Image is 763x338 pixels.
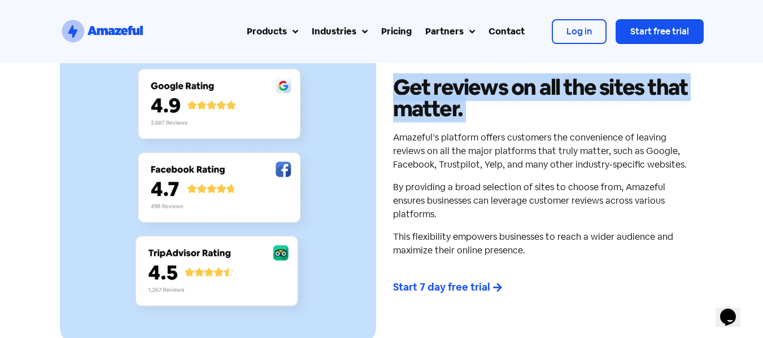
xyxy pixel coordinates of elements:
div: Contact [489,25,525,38]
span: Start 7 day free trial [393,280,490,293]
a: Start 7 day free trial [393,278,509,297]
span: Start free trial [630,25,689,37]
span: Log in [566,25,592,37]
div: Pricing [381,25,412,38]
p: Amazeful’s platform offers customers the convenience of leaving reviews on all the major platform... [393,131,698,172]
a: Start free trial [616,19,704,44]
a: Products [240,18,305,45]
a: Industries [305,18,374,45]
h2: Get reviews on all the sites that matter. [393,77,698,120]
iframe: chat widget [716,293,752,327]
p: By providing a broad selection of sites to choose from, Amazeful ensures businesses can leverage ... [393,181,698,221]
p: This flexibility empowers businesses to reach a wider audience and maximize their online presence. [393,230,698,257]
a: Log in [552,19,607,44]
div: Products [247,25,287,38]
a: Partners [418,18,482,45]
a: Pricing [374,18,418,45]
a: Contact [482,18,531,45]
div: Partners [425,25,464,38]
a: SVG link [60,18,145,45]
div: Industries [312,25,356,38]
